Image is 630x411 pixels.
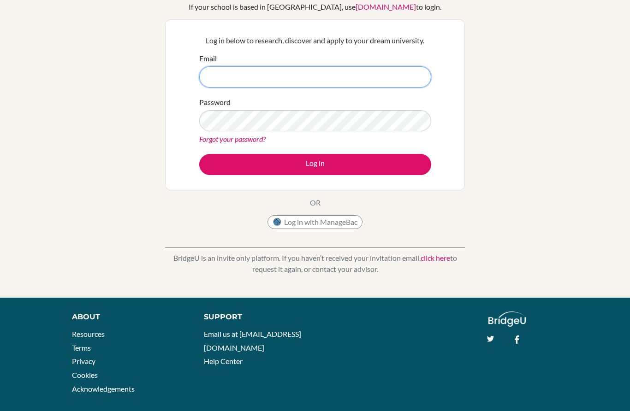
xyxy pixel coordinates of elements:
[72,344,91,352] a: Terms
[72,385,135,393] a: Acknowledgements
[356,3,416,12] a: [DOMAIN_NAME]
[310,198,321,209] p: OR
[421,254,450,263] a: click here
[189,2,441,13] div: If your school is based in [GEOGRAPHIC_DATA], use to login.
[267,216,363,229] button: Log in with ManageBac
[199,35,431,47] p: Log in below to research, discover and apply to your dream university.
[72,312,183,323] div: About
[488,312,526,327] img: logo_white@2x-f4f0deed5e89b7ecb1c2cc34c3e3d731f90f0f143d5ea2071677605dd97b5244.png
[199,135,266,144] a: Forgot your password?
[204,330,301,352] a: Email us at [EMAIL_ADDRESS][DOMAIN_NAME]
[204,312,306,323] div: Support
[72,371,98,380] a: Cookies
[199,154,431,176] button: Log in
[165,253,465,275] p: BridgeU is an invite only platform. If you haven’t received your invitation email, to request it ...
[199,97,231,108] label: Password
[199,53,217,65] label: Email
[204,357,243,366] a: Help Center
[72,357,95,366] a: Privacy
[72,330,105,339] a: Resources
